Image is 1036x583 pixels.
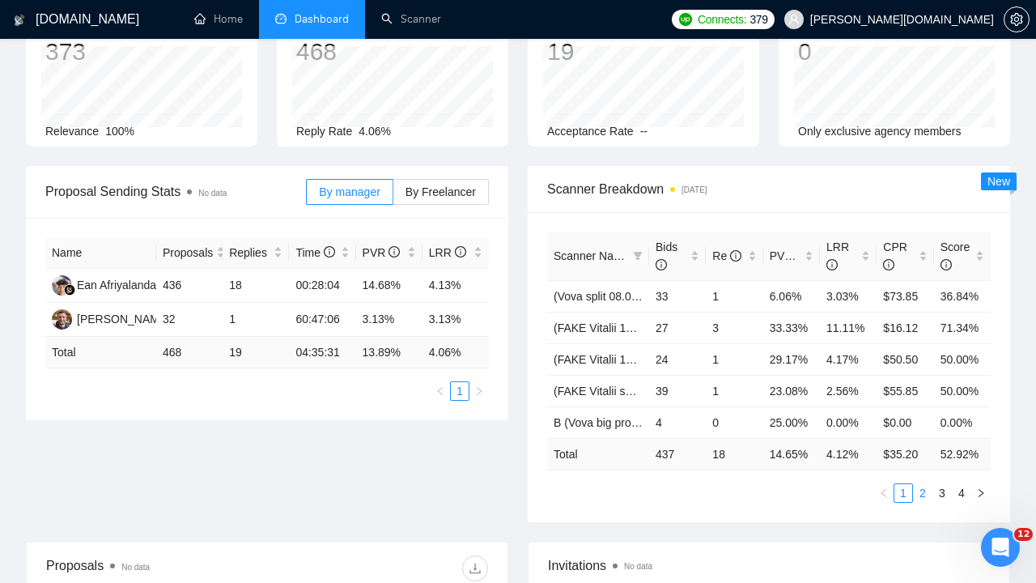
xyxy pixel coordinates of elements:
span: 100% [105,125,134,138]
a: setting [1004,13,1030,26]
td: 4.06 % [422,337,489,368]
span: Acceptance Rate [547,125,634,138]
a: 4 [953,484,970,502]
td: 18 [706,438,762,470]
td: 3.13% [422,303,489,337]
span: Dashboard [295,12,349,26]
span: info-circle [826,259,838,270]
button: right [469,381,489,401]
span: info-circle [324,246,335,257]
td: 33.33% [763,312,820,343]
td: $50.50 [877,343,933,375]
td: 14.68% [356,269,422,303]
div: Ean Afriyalanda [77,276,156,294]
a: (Vova split 08.07) Full-stack (Yes Prompt 13.08) [554,290,793,303]
td: 4.12 % [820,438,877,470]
td: 50.00% [934,375,991,406]
span: Connects: [698,11,746,28]
span: 12 [1014,528,1033,541]
a: 3 [933,484,951,502]
li: 1 [450,381,469,401]
span: Proposal Sending Stats [45,181,306,202]
td: 27 [649,312,706,343]
td: 24 [649,343,706,375]
a: 1 [451,382,469,400]
td: 0 [706,406,762,438]
span: user [788,14,800,25]
th: Replies [223,237,289,269]
span: PVR [770,249,808,262]
span: New [987,175,1010,188]
img: EA [52,275,72,296]
td: 60:47:06 [289,303,355,337]
span: right [474,386,484,396]
span: 4.06% [359,125,391,138]
span: 379 [749,11,767,28]
span: download [463,562,487,575]
span: Bids [656,240,677,271]
a: 2 [914,484,932,502]
button: right [971,483,991,503]
span: Proposals [163,244,213,262]
span: No data [121,563,150,572]
span: filter [630,244,646,268]
li: 3 [932,483,952,503]
a: (FAKE Vitalii 14.08) Healthcare (NO Prompt 01.07) [554,353,809,366]
td: 4.13% [422,269,489,303]
td: 2.56% [820,375,877,406]
td: 18 [223,269,289,303]
td: $16.12 [877,312,933,343]
td: $0.00 [877,406,933,438]
td: 39 [649,375,706,406]
span: LRR [429,246,466,259]
li: Previous Page [874,483,894,503]
img: logo [14,7,25,33]
div: Proposals [46,555,267,581]
span: dashboard [275,13,287,24]
span: Re [712,249,741,262]
span: Replies [229,244,270,262]
button: download [462,555,488,581]
span: By Freelancer [405,185,476,198]
td: 50.00% [934,343,991,375]
td: 32 [156,303,223,337]
span: Only exclusive agency members [798,125,962,138]
div: [PERSON_NAME] [77,310,170,328]
td: $73.85 [877,280,933,312]
span: left [435,386,445,396]
span: B (Vova big prompt 20.08) Healthcare (Yes Prompt 13.08) [554,416,843,429]
a: (FAKE Vitalii split 14.08) Saas (NO Prompt 01.07) [554,385,803,398]
td: 0.00% [934,406,991,438]
li: Previous Page [431,381,450,401]
img: gigradar-bm.png [64,284,75,296]
button: setting [1004,6,1030,32]
span: Relevance [45,125,99,138]
td: 4 [649,406,706,438]
td: 52.92 % [934,438,991,470]
iframe: Intercom live chat [981,528,1020,567]
span: info-circle [796,250,807,262]
button: left [431,381,450,401]
td: 436 [156,269,223,303]
span: info-circle [656,259,667,270]
td: 04:35:31 [289,337,355,368]
li: Next Page [971,483,991,503]
th: Proposals [156,237,223,269]
td: 00:28:04 [289,269,355,303]
td: 468 [156,337,223,368]
td: 3.03% [820,280,877,312]
span: No data [624,562,652,571]
a: 1 [894,484,912,502]
a: VS[PERSON_NAME] [52,312,170,325]
td: Total [45,337,156,368]
td: 0.00% [820,406,877,438]
span: No data [198,189,227,198]
span: info-circle [730,250,741,262]
td: 19 [223,337,289,368]
td: 11.11% [820,312,877,343]
a: homeHome [194,12,243,26]
a: EAEan Afriyalanda [52,278,156,291]
span: Reply Rate [296,125,352,138]
td: Total [547,438,649,470]
td: 1 [706,343,762,375]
